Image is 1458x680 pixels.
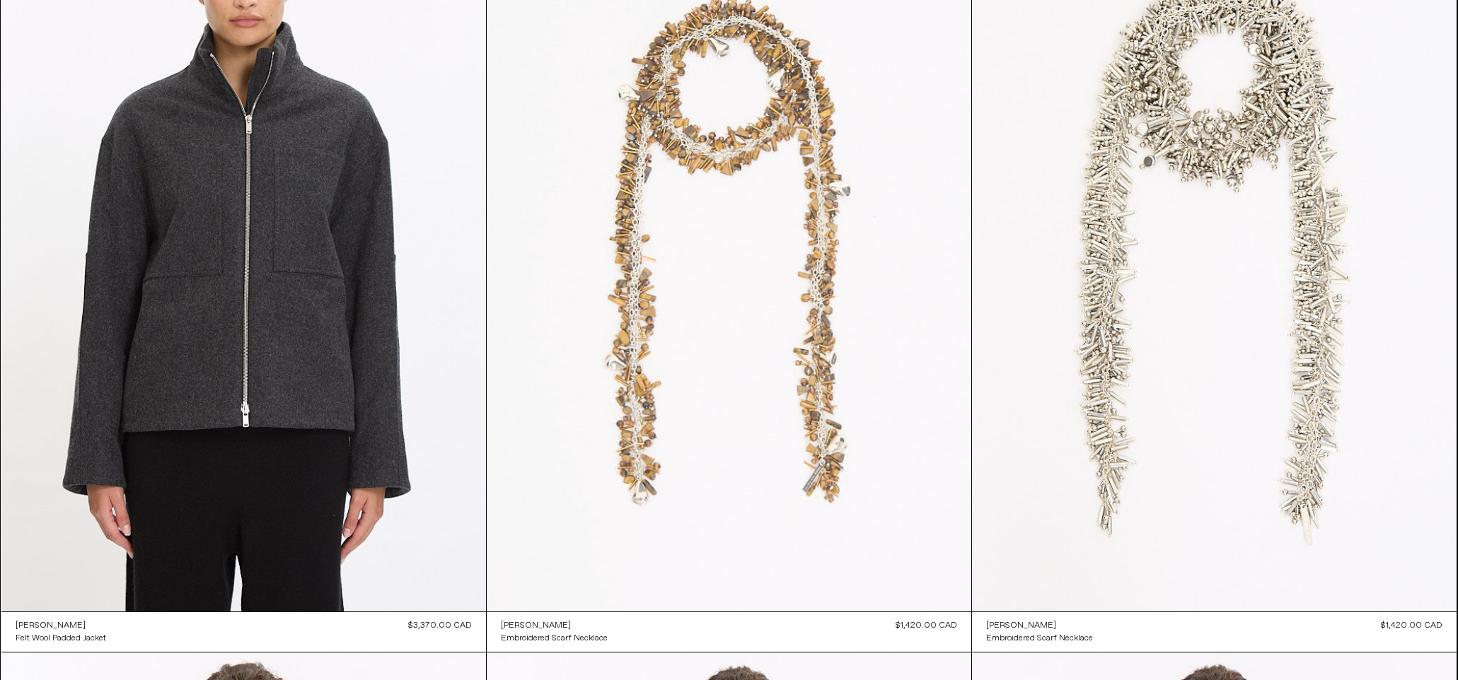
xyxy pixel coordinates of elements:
[501,620,571,632] div: [PERSON_NAME]
[501,633,608,645] div: Embroidered Scarf Necklace
[986,619,1093,632] a: [PERSON_NAME]
[986,620,1056,632] div: [PERSON_NAME]
[501,632,608,645] a: Embroidered Scarf Necklace
[16,619,106,632] a: [PERSON_NAME]
[16,620,86,632] div: [PERSON_NAME]
[1381,619,1442,632] div: $1,420.00 CAD
[16,633,106,645] div: Felt Wool Padded Jacket
[408,619,472,632] div: $3,370.00 CAD
[986,632,1093,645] a: Embroidered Scarf Necklace
[896,619,957,632] div: $1,420.00 CAD
[501,619,608,632] a: [PERSON_NAME]
[16,632,106,645] a: Felt Wool Padded Jacket
[986,633,1093,645] div: Embroidered Scarf Necklace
